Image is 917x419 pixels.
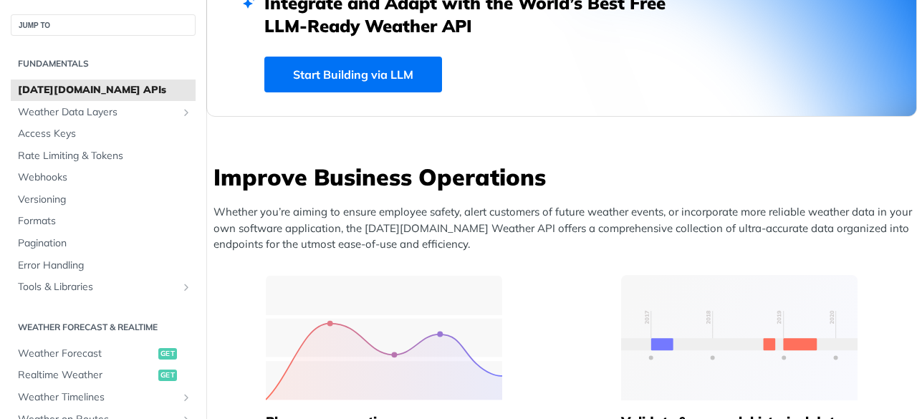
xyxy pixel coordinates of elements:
[11,102,196,123] a: Weather Data LayersShow subpages for Weather Data Layers
[11,57,196,70] h2: Fundamentals
[18,83,192,97] span: [DATE][DOMAIN_NAME] APIs
[213,161,917,193] h3: Improve Business Operations
[11,365,196,386] a: Realtime Weatherget
[18,347,155,361] span: Weather Forecast
[11,14,196,36] button: JUMP TO
[11,211,196,232] a: Formats
[18,170,192,185] span: Webhooks
[18,193,192,207] span: Versioning
[18,280,177,294] span: Tools & Libraries
[18,149,192,163] span: Rate Limiting & Tokens
[11,189,196,211] a: Versioning
[11,167,196,188] a: Webhooks
[11,145,196,167] a: Rate Limiting & Tokens
[181,281,192,293] button: Show subpages for Tools & Libraries
[158,370,177,381] span: get
[158,348,177,360] span: get
[18,236,192,251] span: Pagination
[18,214,192,228] span: Formats
[18,259,192,273] span: Error Handling
[181,107,192,118] button: Show subpages for Weather Data Layers
[18,390,177,405] span: Weather Timelines
[11,321,196,334] h2: Weather Forecast & realtime
[621,275,858,400] img: 13d7ca0-group-496-2.svg
[11,233,196,254] a: Pagination
[264,57,442,92] a: Start Building via LLM
[181,392,192,403] button: Show subpages for Weather Timelines
[18,368,155,382] span: Realtime Weather
[11,276,196,298] a: Tools & LibrariesShow subpages for Tools & Libraries
[11,123,196,145] a: Access Keys
[18,105,177,120] span: Weather Data Layers
[11,255,196,276] a: Error Handling
[266,275,502,400] img: 39565e8-group-4962x.svg
[213,204,917,253] p: Whether you’re aiming to ensure employee safety, alert customers of future weather events, or inc...
[18,127,192,141] span: Access Keys
[11,343,196,365] a: Weather Forecastget
[11,387,196,408] a: Weather TimelinesShow subpages for Weather Timelines
[11,80,196,101] a: [DATE][DOMAIN_NAME] APIs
